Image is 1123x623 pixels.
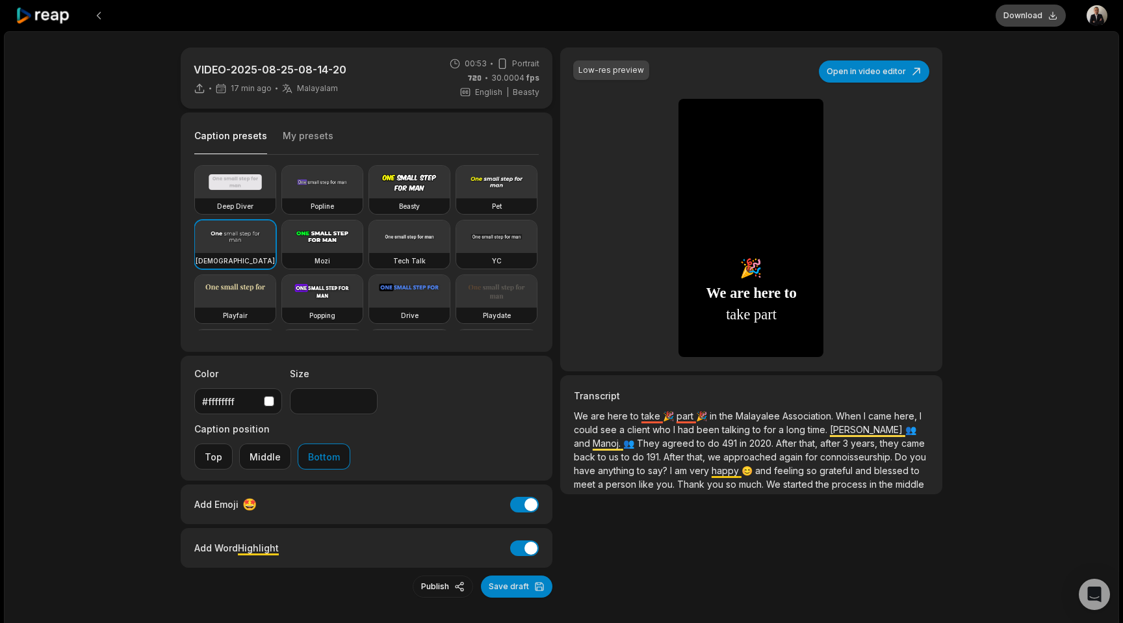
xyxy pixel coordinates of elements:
span: do [708,438,722,449]
span: to [911,465,920,476]
span: to [621,451,632,462]
label: Caption position [194,422,350,436]
span: 491 [722,438,740,449]
span: had [678,424,697,435]
span: Manoj. [593,438,623,449]
span: see [600,424,619,435]
span: a [598,479,606,490]
span: in [740,438,749,449]
span: middle [896,479,924,490]
span: started [783,479,816,490]
span: talking [722,424,753,435]
h3: Transcript [574,389,929,403]
span: Beasty [513,86,539,98]
span: here [753,282,781,304]
span: blessed [874,465,911,476]
button: #ffffffff [194,388,282,414]
button: Middle [239,444,291,470]
span: Thank [677,479,707,490]
span: English [475,86,502,98]
span: take [641,410,663,421]
span: are [730,282,750,304]
span: came [868,410,894,421]
span: a [779,424,786,435]
h3: YC [492,256,502,266]
span: years, [851,438,880,449]
span: connoisseurship. [820,451,895,462]
span: feeling [774,465,807,476]
span: 191. [647,451,664,462]
span: to [753,424,764,435]
span: they [880,438,901,449]
span: us [609,451,621,462]
span: and [574,438,593,449]
span: Malayalee [736,410,782,421]
h3: Playfair [223,310,248,321]
span: to [637,465,648,476]
div: Add Word [194,539,279,557]
span: again [779,451,805,462]
span: [PERSON_NAME] [830,424,905,435]
span: We [574,410,591,421]
span: and [755,465,774,476]
span: have [574,465,598,476]
span: after [820,438,843,449]
span: time. [808,424,830,435]
span: the [719,410,736,421]
h3: Playdate [483,310,511,321]
h3: Popping [309,310,335,321]
span: so [726,479,739,490]
h3: Drive [401,310,419,321]
span: person [606,479,639,490]
p: VIDEO-2025-08-25-08-14-20 [194,62,346,77]
button: Top [194,444,233,470]
span: 17 min ago [231,83,272,94]
span: anything [598,465,637,476]
span: who [652,424,673,435]
span: for [764,424,779,435]
span: grateful [820,465,855,476]
span: Malayalam [297,83,338,94]
span: we [708,451,723,462]
span: process [832,479,870,490]
span: to [697,438,708,449]
h3: [DEMOGRAPHIC_DATA] [196,256,275,266]
span: Portrait [512,58,539,70]
h3: Tech Talk [393,256,426,266]
span: to [784,282,797,304]
span: in [870,479,879,490]
span: | [506,86,509,98]
span: much. [739,479,766,490]
button: Bottom [298,444,350,470]
span: We [766,479,783,490]
span: Add Emoji [194,497,239,511]
span: long [786,424,808,435]
p: 🎉 🎉 👥 👥 😊 🤝 [574,409,929,491]
span: you [910,451,926,462]
span: We [706,282,726,304]
span: After [664,451,687,462]
span: agreed [662,438,697,449]
span: very [690,465,712,476]
span: Do [895,451,910,462]
span: to [598,451,609,462]
span: They [637,438,662,449]
span: the [879,479,896,490]
span: say? [648,465,670,476]
span: you [707,479,726,490]
span: part [677,410,696,421]
span: like [639,479,656,490]
h3: Beasty [399,201,420,211]
span: After [776,438,799,449]
span: you. [656,479,677,490]
div: Low-res preview [578,64,644,76]
span: here [608,410,630,421]
span: Association. [782,410,836,421]
span: happy [712,465,742,476]
span: approached [723,451,779,462]
span: client [627,424,652,435]
span: for [805,451,820,462]
span: in [710,410,719,421]
span: to [630,410,641,421]
span: am [675,465,690,476]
